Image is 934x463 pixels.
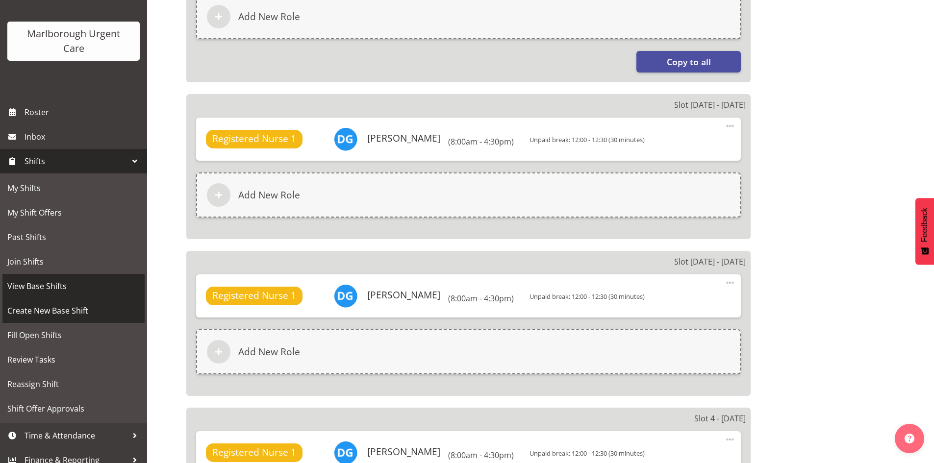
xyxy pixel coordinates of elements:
span: Feedback [920,208,929,242]
span: Copy to all [667,55,711,68]
h6: [PERSON_NAME] [367,290,440,300]
a: Past Shifts [2,225,145,249]
span: Registered Nurse 1 [212,445,296,460]
img: deo-garingalao11926.jpg [334,284,357,308]
h6: (8:00am - 4:30pm) [448,293,514,303]
div: Marlborough Urgent Care [17,26,130,56]
a: Reassign Shift [2,372,145,396]
span: Registered Nurse 1 [212,132,296,146]
p: Slot [DATE] - [DATE] [674,99,746,111]
a: Join Shifts [2,249,145,274]
span: View Base Shifts [7,279,140,293]
span: Registered Nurse 1 [212,289,296,303]
a: My Shifts [2,176,145,200]
span: Roster [25,105,142,120]
span: Inbox [25,129,142,144]
span: Fill Open Shifts [7,328,140,342]
h6: Add New Role [238,189,300,201]
h6: Add New Role [238,11,300,23]
a: My Shift Offers [2,200,145,225]
h6: (8:00am - 4:30pm) [448,137,514,146]
span: Shift Offer Approvals [7,401,140,416]
span: Unpaid break: 12:00 - 12:30 (30 minutes) [530,135,645,144]
span: My Shift Offers [7,205,140,220]
span: Unpaid break: 12:00 - 12:30 (30 minutes) [530,449,645,458]
h6: (8:00am - 4:30pm) [448,450,514,460]
p: Slot [DATE] - [DATE] [674,256,746,268]
span: Create New Base Shift [7,303,140,318]
img: deo-garingalao11926.jpg [334,127,357,151]
span: My Shifts [7,181,140,195]
span: Reassign Shift [7,377,140,391]
button: Feedback - Show survey [915,198,934,265]
h6: [PERSON_NAME] [367,446,440,457]
a: Fill Open Shifts [2,323,145,347]
span: Join Shifts [7,254,140,269]
button: Copy to all [636,51,741,73]
span: Shifts [25,154,127,169]
a: View Base Shifts [2,274,145,298]
span: Unpaid break: 12:00 - 12:30 (30 minutes) [530,292,645,301]
span: Past Shifts [7,230,140,244]
a: Create New Base Shift [2,298,145,323]
a: Review Tasks [2,347,145,372]
a: Shift Offer Approvals [2,396,145,421]
h6: [PERSON_NAME] [367,133,440,144]
img: help-xxl-2.png [905,434,914,443]
span: Review Tasks [7,352,140,367]
p: Slot 4 - [DATE] [694,413,746,424]
h6: Add New Role [238,346,300,358]
span: Time & Attendance [25,428,127,443]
